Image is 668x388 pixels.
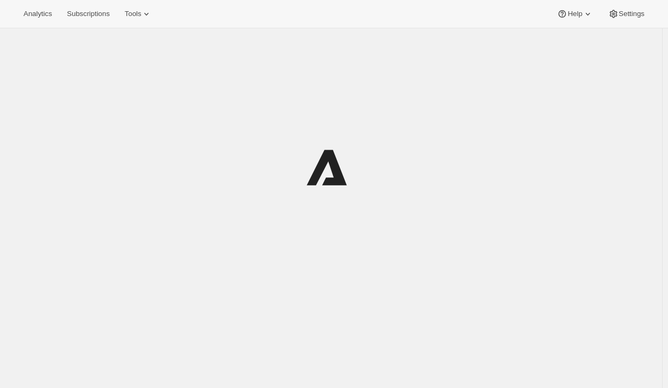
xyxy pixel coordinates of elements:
span: Help [568,10,582,18]
button: Settings [602,6,651,21]
span: Analytics [24,10,52,18]
span: Tools [125,10,141,18]
button: Analytics [17,6,58,21]
button: Subscriptions [60,6,116,21]
button: Help [550,6,599,21]
span: Subscriptions [67,10,110,18]
span: Settings [619,10,644,18]
button: Tools [118,6,158,21]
